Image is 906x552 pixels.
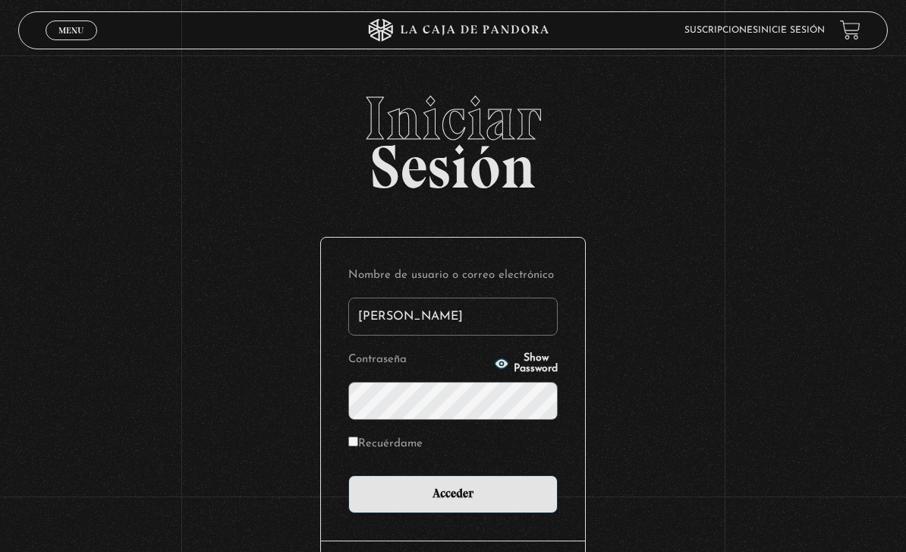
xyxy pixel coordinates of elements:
[348,434,423,454] label: Recuérdame
[348,437,358,446] input: Recuérdame
[18,88,888,149] span: Iniciar
[840,20,860,40] a: View your shopping cart
[348,265,558,285] label: Nombre de usuario o correo electrónico
[494,353,558,374] button: Show Password
[758,26,825,35] a: Inicie sesión
[348,475,558,513] input: Acceder
[684,26,758,35] a: Suscripciones
[348,349,489,370] label: Contraseña
[58,26,83,35] span: Menu
[18,88,888,185] h2: Sesión
[514,353,558,374] span: Show Password
[53,38,89,49] span: Cerrar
